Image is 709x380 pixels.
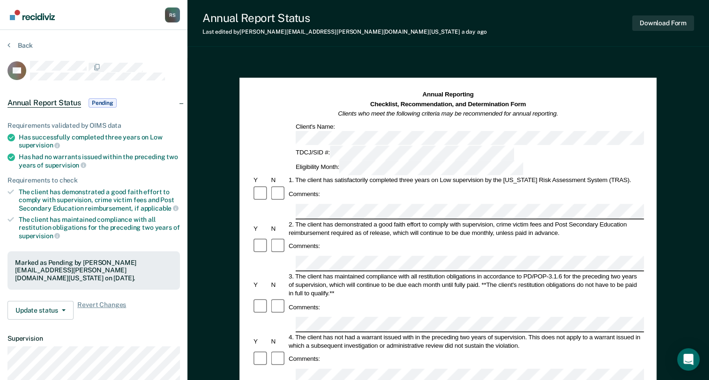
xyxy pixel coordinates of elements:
[10,10,55,20] img: Recidiviz
[7,122,180,130] div: Requirements validated by OIMS data
[252,224,269,233] div: Y
[165,7,180,22] div: R S
[270,224,287,233] div: N
[89,98,117,108] span: Pending
[287,355,321,363] div: Comments:
[19,141,60,149] span: supervision
[287,272,644,297] div: 3. The client has maintained compliance with all restitution obligations in accordance to PD/POP-...
[202,29,486,35] div: Last edited by [PERSON_NAME][EMAIL_ADDRESS][PERSON_NAME][DOMAIN_NAME][US_STATE]
[677,348,700,371] div: Open Intercom Messenger
[287,176,644,184] div: 1. The client has satisfactorily completed three years on Low supervision by the [US_STATE] Risk ...
[77,301,126,320] span: Revert Changes
[7,335,180,343] dt: Supervision
[141,205,179,212] span: applicable
[287,190,321,198] div: Comments:
[338,110,559,117] em: Clients who meet the following criteria may be recommended for annual reporting.
[423,91,474,98] strong: Annual Reporting
[19,232,60,240] span: supervision
[462,29,487,35] span: a day ago
[252,280,269,289] div: Y
[252,176,269,184] div: Y
[19,133,180,149] div: Has successfully completed three years on Low
[165,7,180,22] button: Profile dropdown button
[7,98,81,108] span: Annual Report Status
[287,242,321,250] div: Comments:
[252,337,269,345] div: Y
[15,259,172,282] div: Marked as Pending by [PERSON_NAME][EMAIL_ADDRESS][PERSON_NAME][DOMAIN_NAME][US_STATE] on [DATE].
[45,161,86,169] span: supervision
[7,41,33,50] button: Back
[19,188,180,212] div: The client has demonstrated a good faith effort to comply with supervision, crime victim fees and...
[287,220,644,237] div: 2. The client has demonstrated a good faith effort to comply with supervision, crime victim fees ...
[270,337,287,345] div: N
[294,146,515,161] div: TDCJ/SID #:
[632,15,694,31] button: Download Form
[19,216,180,240] div: The client has maintained compliance with all restitution obligations for the preceding two years of
[19,153,180,169] div: Has had no warrants issued within the preceding two years of
[7,301,74,320] button: Update status
[270,280,287,289] div: N
[287,333,644,350] div: 4. The client has not had a warrant issued with in the preceding two years of supervision. This d...
[370,101,526,108] strong: Checklist, Recommendation, and Determination Form
[202,11,486,25] div: Annual Report Status
[287,303,321,311] div: Comments:
[294,161,525,175] div: Eligibility Month:
[7,176,180,184] div: Requirements to check
[270,176,287,184] div: N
